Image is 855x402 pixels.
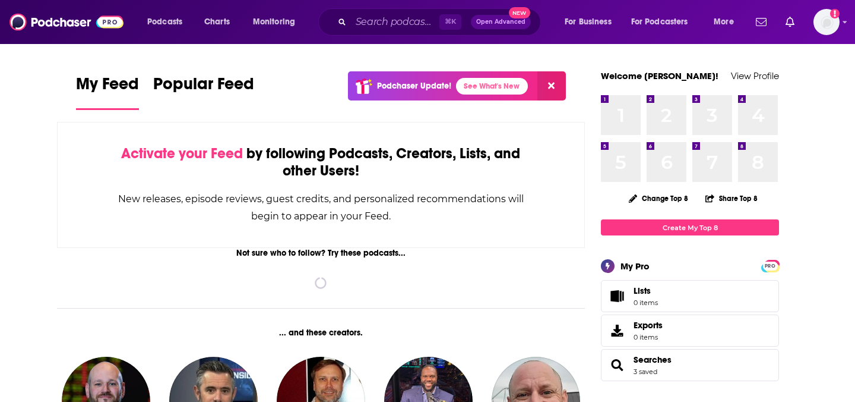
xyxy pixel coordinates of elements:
span: More [714,14,734,30]
span: ⌘ K [439,14,461,30]
a: Show notifications dropdown [781,12,799,32]
span: Exports [634,320,663,331]
a: Popular Feed [153,74,254,110]
a: See What's New [456,78,528,95]
button: open menu [139,12,198,32]
div: Not sure who to follow? Try these podcasts... [57,248,585,258]
a: 3 saved [634,368,657,376]
span: 0 items [634,333,663,341]
span: New [509,7,530,18]
p: Podchaser Update! [377,81,451,91]
a: Lists [601,280,779,312]
button: open menu [705,12,749,32]
a: Charts [197,12,237,32]
input: Search podcasts, credits, & more... [351,12,439,32]
button: Share Top 8 [705,187,758,210]
span: Lists [634,285,651,296]
span: Logged in as TABASCO [813,9,840,35]
button: Open AdvancedNew [471,15,531,29]
button: Change Top 8 [622,191,695,206]
button: open menu [623,12,705,32]
a: Welcome [PERSON_NAME]! [601,70,718,81]
button: open menu [245,12,311,32]
span: For Business [565,14,612,30]
img: Podchaser - Follow, Share and Rate Podcasts [9,11,123,33]
span: Activate your Feed [121,145,243,162]
button: Show profile menu [813,9,840,35]
span: Lists [605,288,629,304]
span: Searches [601,349,779,381]
div: ... and these creators. [57,328,585,338]
span: 0 items [634,299,658,307]
div: Search podcasts, credits, & more... [330,8,552,36]
a: Exports [601,315,779,347]
div: My Pro [620,260,650,272]
button: open menu [556,12,626,32]
a: PRO [763,261,777,270]
span: Open Advanced [476,19,525,25]
span: Lists [634,285,658,296]
span: My Feed [76,74,139,101]
span: For Podcasters [631,14,688,30]
span: Monitoring [253,14,295,30]
span: Exports [605,322,629,339]
a: View Profile [731,70,779,81]
a: Searches [634,354,672,365]
svg: Add a profile image [830,9,840,18]
span: Podcasts [147,14,182,30]
a: My Feed [76,74,139,110]
a: Create My Top 8 [601,219,779,235]
span: Charts [204,14,230,30]
div: New releases, episode reviews, guest credits, and personalized recommendations will begin to appe... [117,190,525,225]
a: Searches [605,357,629,373]
a: Show notifications dropdown [751,12,771,32]
div: by following Podcasts, Creators, Lists, and other Users! [117,145,525,180]
img: User Profile [813,9,840,35]
span: Popular Feed [153,74,254,101]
